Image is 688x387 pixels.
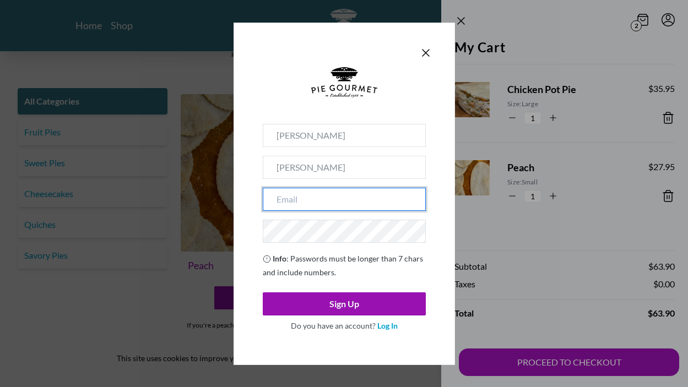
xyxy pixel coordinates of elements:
[377,321,398,330] a: Log In
[291,321,376,330] span: Do you have an account?
[263,292,426,315] button: Sign Up
[263,156,426,179] input: Last Name
[263,188,426,211] input: Email
[419,46,432,59] button: Close panel
[273,254,286,263] strong: Info
[263,254,423,277] span: : Passwords must be longer than 7 chars and include numbers.
[263,124,426,147] input: First Name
